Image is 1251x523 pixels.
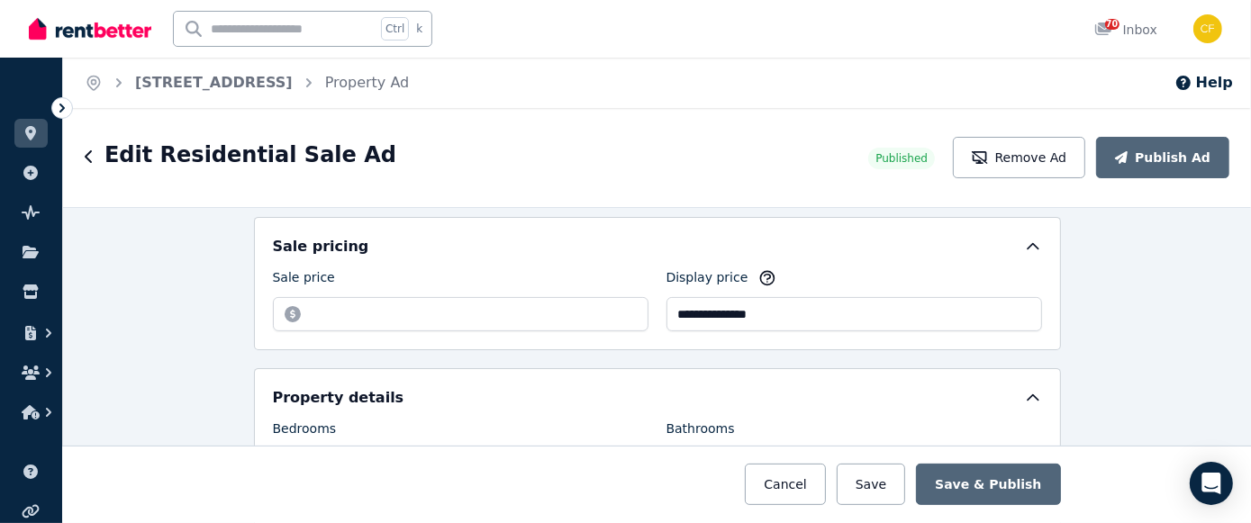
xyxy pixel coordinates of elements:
button: Help [1174,72,1233,94]
span: Published [875,151,928,166]
span: 70 [1105,19,1120,30]
h1: Edit Residential Sale Ad [104,140,396,169]
a: [STREET_ADDRESS] [135,74,293,91]
img: Christos Fassoulidis [1193,14,1222,43]
button: Save [837,464,905,505]
img: RentBetter [29,15,151,42]
button: Remove Ad [953,137,1085,178]
nav: Breadcrumb [63,58,431,108]
div: Inbox [1094,21,1157,39]
button: Cancel [745,464,825,505]
a: Property Ad [325,74,410,91]
h5: Sale pricing [273,236,369,257]
span: Ctrl [381,17,409,41]
h5: Property details [273,387,404,409]
div: Open Intercom Messenger [1190,462,1233,505]
span: k [416,22,422,36]
label: Sale price [273,268,335,293]
label: Bathrooms [666,419,735,445]
button: Save & Publish [916,464,1060,505]
label: Bedrooms [273,419,337,445]
button: Publish Ad [1096,137,1229,178]
label: Display price [666,268,748,293]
